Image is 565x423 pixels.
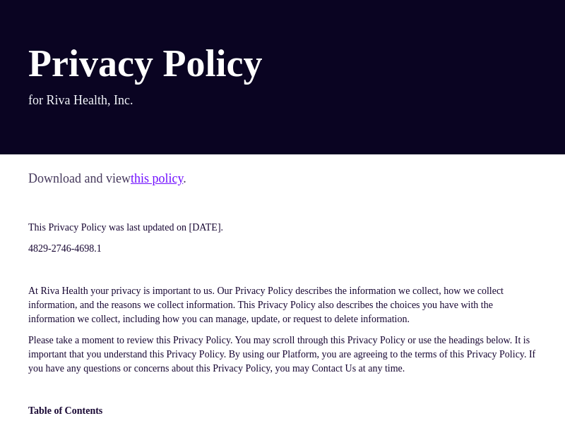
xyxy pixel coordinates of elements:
[28,168,537,189] p: Download and view .
[28,405,102,416] strong: Table of Contents
[131,171,183,185] a: this policy
[28,42,262,85] h2: Privacy Policy
[28,263,537,277] p: ‍
[28,221,537,235] p: This Privacy Policy was last updated on [DATE].
[28,333,537,376] p: Please take a moment to review this Privacy Policy. You may scroll through this Privacy Policy or...
[28,93,133,107] a: for Riva Health, Inc.
[28,383,537,397] p: ‍
[28,242,537,256] p: 4829-2746-4698.1
[28,284,537,326] p: At Riva Health your privacy is important to us. Our Privacy Policy describes the information we c...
